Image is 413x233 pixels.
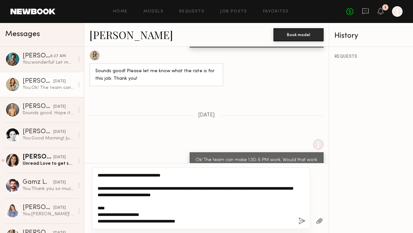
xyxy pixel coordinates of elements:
[334,54,408,59] div: REQUESTS
[198,113,215,118] span: [DATE]
[23,204,53,211] div: [PERSON_NAME]
[89,28,173,42] a: [PERSON_NAME]
[263,10,289,14] a: Favorites
[53,104,66,110] div: [DATE]
[23,186,74,192] div: You: Thank you so much for letting me know! We appreciate it!
[95,68,217,83] div: Sounds good! Please let me know what the rate is for this job. Thank you!
[53,78,66,85] div: [DATE]
[179,10,204,14] a: Requests
[5,31,40,38] span: Messages
[23,129,53,135] div: [PERSON_NAME]
[23,179,53,186] div: Gamz L.
[23,53,50,59] div: [PERSON_NAME]
[220,10,247,14] a: Job Posts
[23,135,74,141] div: You: Good Morning! Just following up to see if this is something you might be interested in?
[50,53,66,59] div: 8:27 AM
[143,10,163,14] a: Models
[23,154,53,160] div: [PERSON_NAME]
[23,211,74,217] div: You: [PERSON_NAME]! So sorry for the delay. I'm just coming up for air. We would LOVE to send you...
[23,85,74,91] div: You: Ok! The team can make 1:30-5 PM work. Would that work for you? We were planning on using you...
[23,78,53,85] div: [PERSON_NAME]
[23,103,53,110] div: [PERSON_NAME]
[53,180,66,186] div: [DATE]
[273,32,324,37] a: Book model
[53,205,66,211] div: [DATE]
[53,154,66,160] div: [DATE]
[53,129,66,135] div: [DATE]
[113,10,128,14] a: Home
[334,32,408,40] div: History
[23,110,74,116] div: Sounds good. Hope it goes well. Next time, if you don’t mind, just shoot me a rate for the day. I...
[23,59,74,66] div: You: wonderful! Let me confirm the exact hours shortly, but yes the morning :)
[385,6,386,10] div: 1
[273,28,324,41] button: Book model
[23,160,74,167] div: Unread: Love to get some photos from our shoot day! Can you email them to me? [EMAIL_ADDRESS][DOM...
[392,6,403,17] a: J
[196,157,318,179] div: Ok! The team can make 1:30-5 PM work. Would that work for you? We were planning on using your sta...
